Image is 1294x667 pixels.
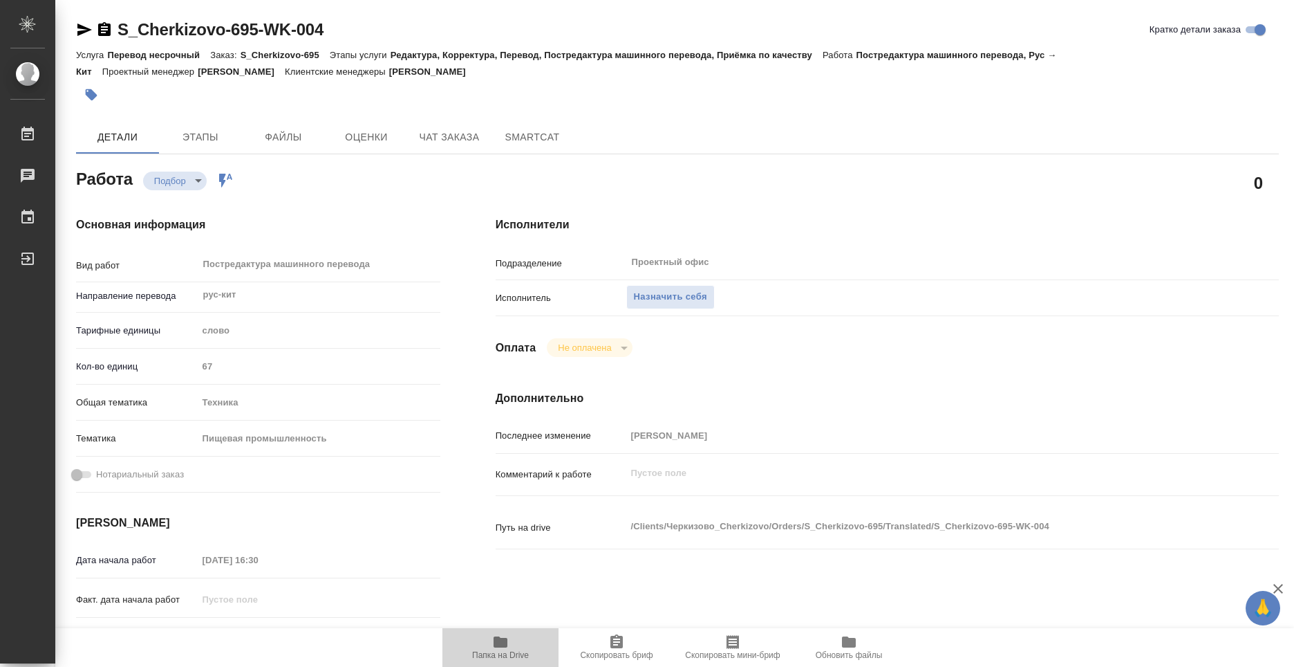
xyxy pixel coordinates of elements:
[167,129,234,146] span: Этапы
[496,340,536,356] h4: Оплата
[391,50,823,60] p: Редактура, Корректура, Перевод, Постредактура машинного перевода, Приёмка по качеству
[554,342,615,354] button: Не оплачена
[442,628,559,667] button: Папка на Drive
[685,650,780,660] span: Скопировать мини-бриф
[76,396,198,410] p: Общая тематика
[626,426,1214,446] input: Пустое поле
[198,66,285,77] p: [PERSON_NAME]
[285,66,389,77] p: Клиентские менеджеры
[198,391,440,414] div: Техника
[198,590,319,610] input: Пустое поле
[76,593,198,607] p: Факт. дата начала работ
[496,521,626,535] p: Путь на drive
[198,427,440,450] div: Пищевая промышленность
[1246,591,1280,625] button: 🙏
[76,80,106,110] button: Добавить тэг
[389,66,476,77] p: [PERSON_NAME]
[210,50,240,60] p: Заказ:
[118,20,323,39] a: S_Cherkizovo-695-WK-004
[496,217,1279,233] h4: Исполнители
[330,50,391,60] p: Этапы услуги
[102,66,198,77] p: Проектный менеджер
[1150,23,1241,37] span: Кратко детали заказа
[333,129,400,146] span: Оценки
[76,554,198,567] p: Дата начала работ
[496,257,626,271] p: Подразделение
[496,468,626,482] p: Комментарий к работе
[1254,171,1263,194] h2: 0
[198,319,440,342] div: слово
[823,50,856,60] p: Работа
[580,650,653,660] span: Скопировать бриф
[150,175,190,187] button: Подбор
[76,259,198,273] p: Вид работ
[559,628,675,667] button: Скопировать бриф
[250,129,317,146] span: Файлы
[76,432,198,446] p: Тематика
[198,550,319,570] input: Пустое поле
[634,289,707,305] span: Назначить себя
[496,291,626,305] p: Исполнитель
[675,628,791,667] button: Скопировать мини-бриф
[76,165,133,190] h2: Работа
[96,21,113,38] button: Скопировать ссылку
[499,129,565,146] span: SmartCat
[76,515,440,531] h4: [PERSON_NAME]
[76,21,93,38] button: Скопировать ссылку для ЯМессенджера
[416,129,482,146] span: Чат заказа
[198,625,319,646] input: Пустое поле
[96,468,184,482] span: Нотариальный заказ
[76,289,198,303] p: Направление перевода
[547,338,632,357] div: Подбор
[143,172,207,190] div: Подбор
[76,217,440,233] h4: Основная информация
[496,429,626,443] p: Последнее изменение
[816,650,883,660] span: Обновить файлы
[76,360,198,374] p: Кол-во единиц
[496,390,1279,407] h4: Дополнительно
[626,515,1214,538] textarea: /Clients/Черкизово_Cherkizovо/Orders/S_Cherkizovo-695/Translated/S_Cherkizovo-695-WK-004
[626,285,715,309] button: Назначить себя
[1251,594,1275,623] span: 🙏
[76,50,107,60] p: Услуга
[472,650,529,660] span: Папка на Drive
[84,129,151,146] span: Детали
[76,324,198,338] p: Тарифные единицы
[241,50,330,60] p: S_Cherkizovo-695
[107,50,210,60] p: Перевод несрочный
[791,628,907,667] button: Обновить файлы
[198,356,440,376] input: Пустое поле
